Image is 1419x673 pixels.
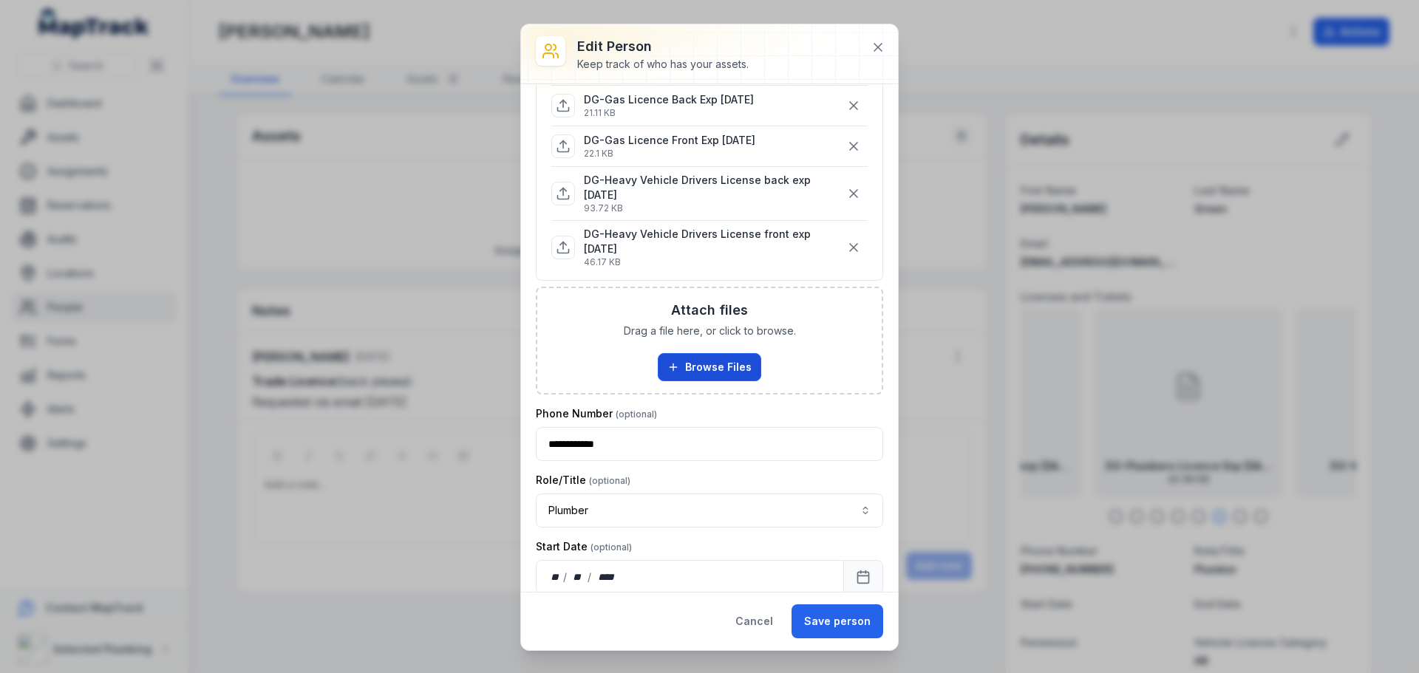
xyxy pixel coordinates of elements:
p: 93.72 KB [584,202,840,214]
p: 22.1 KB [584,148,755,160]
button: Cancel [723,604,786,638]
button: Plumber [536,493,883,527]
p: DG-Gas Licence Front Exp [DATE] [584,133,755,148]
label: Role/Title [536,473,630,488]
p: 46.17 KB [584,256,840,268]
p: DG-Heavy Vehicle Drivers License front exp [DATE] [584,227,840,256]
div: / [588,570,593,584]
div: month, [568,570,588,584]
div: Keep track of who has your assets. [577,57,749,72]
div: / [563,570,568,584]
h3: Edit person [577,36,749,57]
div: year, [593,570,620,584]
p: DG-Heavy Vehicle Drivers License back exp [DATE] [584,173,840,202]
h3: Attach files [671,300,748,321]
p: DG-Gas Licence Back Exp [DATE] [584,92,754,107]
button: Save person [792,604,883,638]
div: day, [548,570,563,584]
button: Calendar [843,560,883,594]
p: 21.11 KB [584,107,754,119]
label: Start Date [536,539,632,554]
label: Phone Number [536,406,657,421]
span: Drag a file here, or click to browse. [624,324,796,338]
button: Browse Files [658,353,761,381]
